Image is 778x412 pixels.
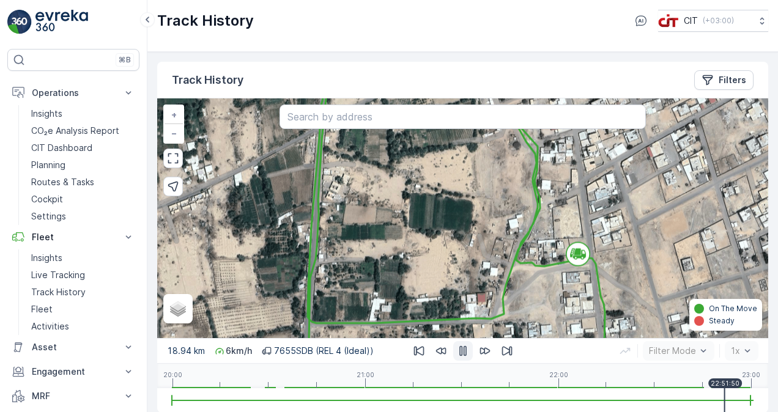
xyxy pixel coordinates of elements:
[26,139,139,156] a: CIT Dashboard
[32,390,115,402] p: MRF
[31,193,63,205] p: Cockpit
[26,318,139,335] a: Activities
[31,142,92,154] p: CIT Dashboard
[26,191,139,208] a: Cockpit
[658,14,679,28] img: cit-logo_pOk6rL0.png
[280,105,646,129] input: Search by address
[171,109,177,120] span: +
[7,10,32,34] img: logo
[171,128,177,138] span: −
[26,174,139,191] a: Routes & Tasks
[32,366,115,378] p: Engagement
[167,345,205,357] p: 18.94 km
[7,225,139,249] button: Fleet
[549,371,568,378] p: 22:00
[31,252,62,264] p: Insights
[274,345,374,357] p: 7655SDB (REL 4 (Ideal))
[165,124,183,142] a: Zoom Out
[742,371,760,378] p: 23:00
[31,320,69,333] p: Activities
[31,108,62,120] p: Insights
[26,208,139,225] a: Settings
[26,284,139,301] a: Track History
[26,267,139,284] a: Live Tracking
[7,359,139,384] button: Engagement
[35,10,88,34] img: logo_light-DOdMpM7g.png
[31,210,66,223] p: Settings
[172,72,243,89] p: Track History
[719,74,746,86] p: Filters
[26,105,139,122] a: Insights
[31,176,94,188] p: Routes & Tasks
[165,106,183,124] a: Zoom In
[26,122,139,139] a: CO₂e Analysis Report
[157,11,254,31] p: Track History
[684,15,698,27] p: CIT
[709,304,757,314] p: On The Move
[163,371,182,378] p: 20:00
[32,231,115,243] p: Fleet
[711,380,739,387] p: 22:51:50
[31,286,86,298] p: Track History
[26,301,139,318] a: Fleet
[31,269,85,281] p: Live Tracking
[31,303,53,315] p: Fleet
[694,70,754,90] button: Filters
[7,81,139,105] button: Operations
[703,16,734,26] p: ( +03:00 )
[32,341,115,353] p: Asset
[165,295,191,322] a: Layers
[31,125,119,137] p: CO₂e Analysis Report
[32,87,115,99] p: Operations
[26,249,139,267] a: Insights
[7,384,139,408] button: MRF
[26,156,139,174] a: Planning
[226,345,252,357] p: 6 km/h
[31,159,65,171] p: Planning
[709,316,735,326] p: Steady
[658,10,768,32] button: CIT(+03:00)
[7,335,139,359] button: Asset
[357,371,374,378] p: 21:00
[119,55,131,65] p: ⌘B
